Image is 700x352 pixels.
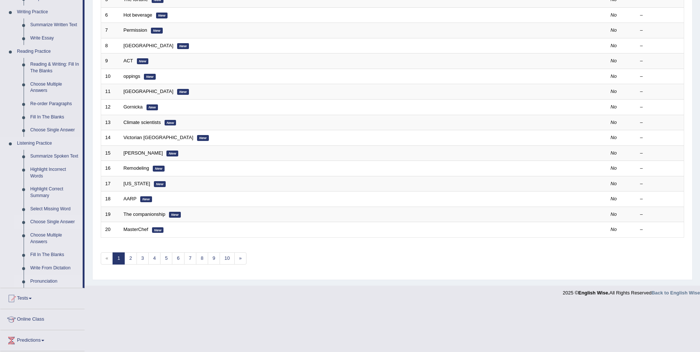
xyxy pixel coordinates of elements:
[124,165,149,171] a: Remodeling
[611,165,617,171] em: No
[27,183,83,202] a: Highlight Correct Summary
[137,252,149,265] a: 3
[611,43,617,48] em: No
[166,151,178,156] em: New
[172,252,184,265] a: 6
[14,6,83,19] a: Writing Practice
[0,309,85,328] a: Online Class
[124,135,193,140] a: Victorian [GEOGRAPHIC_DATA]
[124,104,143,110] a: Gornicka
[27,262,83,275] a: Write From Dictation
[27,18,83,32] a: Summarize Written Text
[640,12,680,19] div: –
[27,78,83,97] a: Choose Multiple Answers
[101,207,120,222] td: 19
[611,12,617,18] em: No
[27,215,83,229] a: Choose Single Answer
[652,290,700,296] a: Back to English Wise
[611,196,617,201] em: No
[101,84,120,100] td: 11
[124,89,173,94] a: [GEOGRAPHIC_DATA]
[101,222,120,238] td: 20
[27,229,83,248] a: Choose Multiple Answers
[101,99,120,115] td: 12
[101,54,120,69] td: 9
[611,150,617,156] em: No
[101,176,120,191] td: 17
[27,248,83,262] a: Fill In The Blanks
[146,104,158,110] em: New
[611,27,617,33] em: No
[611,135,617,140] em: No
[640,88,680,95] div: –
[578,290,609,296] strong: English Wise.
[14,137,83,150] a: Listening Practice
[0,288,85,307] a: Tests
[137,58,149,64] em: New
[0,330,85,349] a: Predictions
[640,196,680,203] div: –
[151,28,163,34] em: New
[27,111,83,124] a: Fill In The Blanks
[611,89,617,94] em: No
[124,73,141,79] a: oppings
[640,134,680,141] div: –
[101,161,120,176] td: 16
[184,252,196,265] a: 7
[640,119,680,126] div: –
[611,73,617,79] em: No
[27,150,83,163] a: Summarize Spoken Text
[156,13,168,18] em: New
[101,145,120,161] td: 15
[101,191,120,207] td: 18
[640,27,680,34] div: –
[14,45,83,58] a: Reading Practice
[196,252,208,265] a: 8
[101,252,113,265] span: «
[611,211,617,217] em: No
[611,104,617,110] em: No
[27,275,83,288] a: Pronunciation
[640,42,680,49] div: –
[27,97,83,111] a: Re-order Paragraphs
[640,226,680,233] div: –
[220,252,234,265] a: 10
[101,69,120,84] td: 10
[153,166,165,172] em: New
[124,12,152,18] a: Hot beverage
[563,286,700,296] div: 2025 © All Rights Reserved
[124,43,173,48] a: [GEOGRAPHIC_DATA]
[148,252,161,265] a: 4
[124,252,137,265] a: 2
[27,163,83,183] a: Highlight Incorrect Words
[27,203,83,216] a: Select Missing Word
[27,124,83,137] a: Choose Single Answer
[124,120,161,125] a: Climate scientists
[640,58,680,65] div: –
[640,211,680,218] div: –
[197,135,209,141] em: New
[124,150,163,156] a: [PERSON_NAME]
[152,227,164,233] em: New
[124,58,133,63] a: ACT
[234,252,246,265] a: »
[101,23,120,38] td: 7
[27,32,83,45] a: Write Essay
[640,180,680,187] div: –
[124,27,147,33] a: Permission
[611,120,617,125] em: No
[611,181,617,186] em: No
[124,211,165,217] a: The companionship
[177,43,189,49] em: New
[101,130,120,146] td: 14
[640,150,680,157] div: –
[640,73,680,80] div: –
[124,181,150,186] a: [US_STATE]
[640,104,680,111] div: –
[124,227,148,232] a: MasterChef
[144,74,156,80] em: New
[154,181,166,187] em: New
[611,227,617,232] em: No
[160,252,172,265] a: 5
